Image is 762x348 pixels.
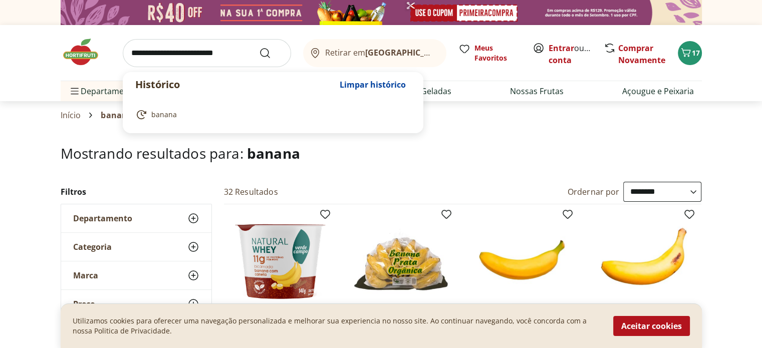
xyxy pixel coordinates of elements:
a: banana [135,109,407,121]
button: Retirar em[GEOGRAPHIC_DATA]/[GEOGRAPHIC_DATA] [303,39,446,67]
span: 17 [692,48,700,58]
a: Início [61,111,81,120]
input: search [123,39,291,67]
button: Limpar histórico [335,73,411,97]
button: Categoria [61,233,211,261]
h1: Mostrando resultados para: [61,145,702,161]
span: Meus Favoritos [474,43,521,63]
img: Hortifruti [61,37,111,67]
span: Limpar histórico [340,81,406,89]
span: Preço [73,299,95,309]
a: Entrar [549,43,574,54]
button: Menu [69,79,81,103]
span: banana [101,111,132,120]
label: Ordernar por [568,186,620,197]
a: Açougue e Peixaria [622,85,694,97]
a: Comprar Novamente [618,43,665,66]
p: Histórico [135,78,335,92]
p: Utilizamos cookies para oferecer uma navegação personalizada e melhorar sua experiencia no nosso ... [73,316,601,336]
button: Carrinho [678,41,702,65]
span: Departamentos [69,79,141,103]
img: Iogurte Natural Whey Colherável Bicamada Banana com Canela 11g de Proteína Verde Campo 140g [232,212,327,307]
b: [GEOGRAPHIC_DATA]/[GEOGRAPHIC_DATA] [365,47,534,58]
img: Banana Nanica Unidade [596,212,691,307]
img: Banana Prata Unidade [474,212,570,307]
span: banana [151,110,177,120]
button: Submit Search [259,47,283,59]
button: Preço [61,290,211,318]
span: Categoria [73,242,112,252]
button: Departamento [61,204,211,232]
span: Retirar em [325,48,436,57]
a: Criar conta [549,43,604,66]
a: Meus Favoritos [458,43,521,63]
span: ou [549,42,593,66]
span: banana [247,144,300,163]
h2: Filtros [61,182,212,202]
a: Nossas Frutas [510,85,564,97]
span: Departamento [73,213,132,223]
span: Marca [73,270,98,280]
img: Banana Prata Orgânica [353,212,448,307]
h2: 32 Resultados [224,186,278,197]
button: Marca [61,261,211,289]
button: Aceitar cookies [613,316,690,336]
